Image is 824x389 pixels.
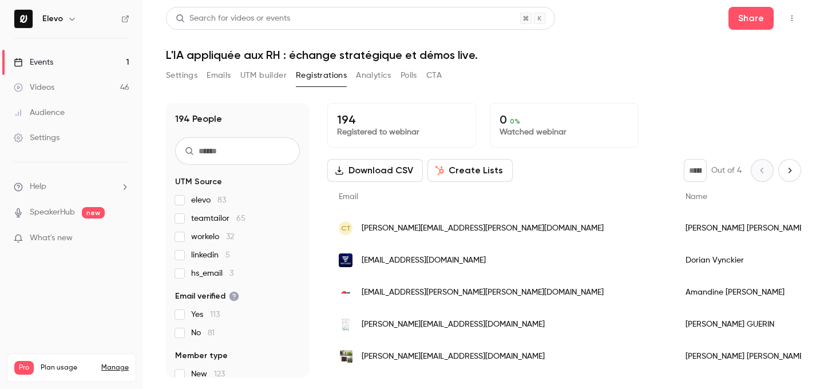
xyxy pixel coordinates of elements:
p: 194 [337,113,466,126]
div: Events [14,57,53,68]
img: clinifutur.net [339,317,352,331]
img: Elevo [14,10,33,28]
div: Search for videos or events [176,13,290,25]
span: [PERSON_NAME][EMAIL_ADDRESS][DOMAIN_NAME] [362,319,545,331]
button: CTA [426,66,442,85]
p: Watched webinar [500,126,629,138]
span: new [82,207,105,219]
button: Emails [207,66,231,85]
span: 32 [226,233,234,241]
span: 65 [236,215,245,223]
span: workelo [191,231,234,243]
span: Pro [14,361,34,375]
span: Email [339,193,358,201]
span: 3 [229,269,233,277]
button: Next page [778,159,801,182]
button: Analytics [356,66,391,85]
span: [EMAIL_ADDRESS][DOMAIN_NAME] [362,255,486,267]
span: What's new [30,232,73,244]
div: Settings [14,132,60,144]
span: elevo [191,194,226,206]
button: Polls [401,66,417,85]
a: SpeakerHub [30,207,75,219]
div: Videos [14,82,54,93]
span: 0 % [510,117,520,125]
button: Share [728,7,774,30]
li: help-dropdown-opener [14,181,129,193]
span: hs_email [191,268,233,279]
div: Audience [14,107,65,118]
span: Email verified [175,291,239,302]
p: 0 [500,113,629,126]
img: rector.fr [339,285,352,299]
span: Name [686,193,707,201]
span: 81 [208,329,215,337]
span: 113 [210,311,220,319]
span: [PERSON_NAME][EMAIL_ADDRESS][DOMAIN_NAME] [362,351,545,363]
img: moulindepontru.com [339,350,352,363]
span: [EMAIL_ADDRESS][PERSON_NAME][PERSON_NAME][DOMAIN_NAME] [362,287,604,299]
span: Yes [191,309,220,320]
span: 5 [225,251,230,259]
span: Help [30,181,46,193]
button: Settings [166,66,197,85]
span: New [191,368,225,380]
p: Registered to webinar [337,126,466,138]
a: Manage [101,363,129,372]
button: Download CSV [327,159,423,182]
button: Create Lists [427,159,513,182]
span: 83 [217,196,226,204]
span: 123 [214,370,225,378]
span: CT [341,223,351,233]
button: UTM builder [240,66,287,85]
button: Registrations [296,66,347,85]
p: Out of 4 [711,165,742,176]
span: Plan usage [41,363,94,372]
span: No [191,327,215,339]
h1: L'IA appliquée aux RH : échange stratégique et démos live. [166,48,801,62]
h6: Elevo [42,13,63,25]
span: teamtailor [191,213,245,224]
span: linkedin [191,249,230,261]
span: UTM Source [175,176,222,188]
img: vertuoza.com [339,253,352,267]
span: Member type [175,350,228,362]
span: [PERSON_NAME][EMAIL_ADDRESS][PERSON_NAME][DOMAIN_NAME] [362,223,604,235]
h1: 194 People [175,112,222,126]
